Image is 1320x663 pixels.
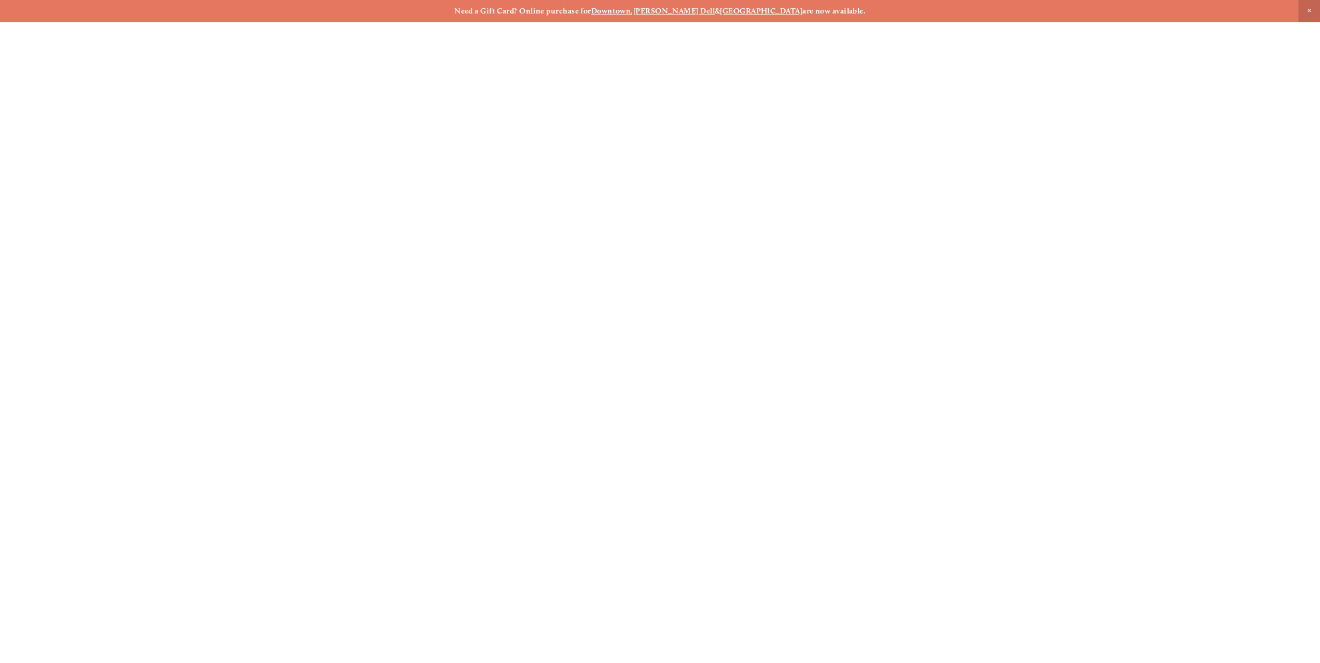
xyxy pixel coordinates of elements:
[720,6,802,16] a: [GEOGRAPHIC_DATA]
[631,6,633,16] strong: ,
[715,6,720,16] strong: &
[802,6,866,16] strong: are now available.
[591,6,631,16] a: Downtown
[633,6,715,16] a: [PERSON_NAME] Dell
[454,6,591,16] strong: Need a Gift Card? Online purchase for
